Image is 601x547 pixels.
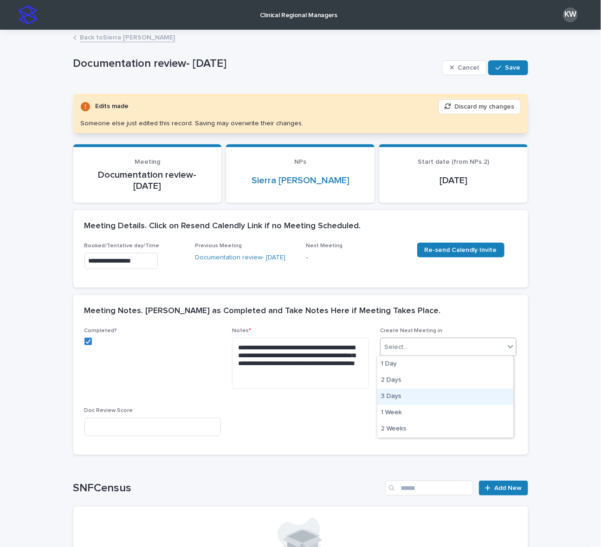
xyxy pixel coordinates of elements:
[306,243,343,249] span: Next Meeting
[442,60,487,75] button: Cancel
[19,6,37,24] img: stacker-logo-s-only.png
[377,373,513,389] div: 2 Days
[84,408,133,413] span: Doc Review Score
[73,57,439,71] p: Documentation review- [DATE]
[73,482,382,495] h1: SNFCensus
[377,356,513,373] div: 1 Day
[84,243,160,249] span: Booked/Tentative day/Time
[84,306,441,316] h2: Meeting Notes. [PERSON_NAME] as Completed and Take Notes Here if Meeting Takes Place.
[488,60,528,75] button: Save
[425,247,497,253] span: Re-send Calendly Invite
[377,389,513,405] div: 3 Days
[385,481,473,496] input: Search
[80,32,175,42] a: Back toSierra [PERSON_NAME]
[495,485,522,491] span: Add New
[232,328,251,334] span: Notes
[195,253,286,263] a: Documentation review- [DATE]
[505,64,521,71] span: Save
[306,253,406,263] p: -
[417,243,504,257] a: Re-send Calendly Invite
[377,421,513,438] div: 2 Weeks
[479,481,528,496] a: Add New
[96,101,129,112] div: Edits made
[377,405,513,421] div: 1 Week
[439,99,521,114] button: Discard my changes
[84,221,361,232] h2: Meeting Details. Click on Resend Calendly Link if no Meeting Scheduled.
[135,159,160,165] span: Meeting
[195,243,242,249] span: Previous Meeting
[563,7,578,22] div: KW
[384,342,407,352] div: Select...
[84,328,117,334] span: Completed?
[380,328,443,334] span: Create Next Meeting in
[84,169,211,192] p: Documentation review- [DATE]
[390,175,517,186] p: [DATE]
[252,175,349,186] a: Sierra [PERSON_NAME]
[294,159,306,165] span: NPs
[81,120,304,128] div: Someone else just edited this record. Saving may overwrite their changes.
[458,64,478,71] span: Cancel
[418,159,489,165] span: Start date (from NPs 2)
